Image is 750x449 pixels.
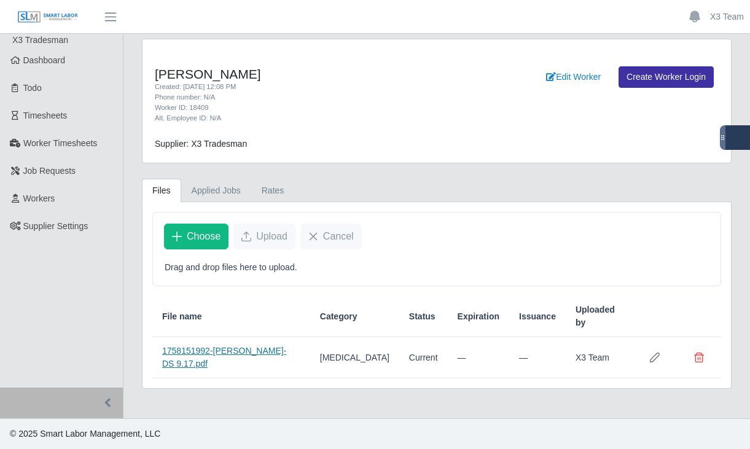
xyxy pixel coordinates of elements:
[155,92,476,103] div: Phone number: N/A
[155,82,476,92] div: Created: [DATE] 12:08 PM
[23,111,68,120] span: Timesheets
[162,310,202,323] span: File name
[538,66,609,88] a: Edit Worker
[155,113,476,123] div: Alt. Employee ID: N/A
[142,179,181,203] a: Files
[687,345,711,370] button: Delete file
[23,193,55,203] span: Workers
[155,66,476,82] h4: [PERSON_NAME]
[23,138,97,148] span: Worker Timesheets
[448,337,509,378] td: —
[10,429,160,439] span: © 2025 Smart Labor Management, LLC
[162,346,286,369] a: 1758151992-[PERSON_NAME]- DS 9.17.pdf
[251,179,295,203] a: Rates
[17,10,79,24] img: SLM Logo
[155,139,247,149] span: Supplier: X3 Tradesman
[256,229,287,244] span: Upload
[409,310,436,323] span: Status
[399,337,448,378] td: Current
[23,83,42,93] span: Todo
[458,310,499,323] span: Expiration
[519,310,556,323] span: Issuance
[12,35,68,45] span: X3 Tradesman
[23,221,88,231] span: Supplier Settings
[155,103,476,113] div: Worker ID: 18409
[23,55,66,65] span: Dashboard
[566,337,633,378] td: X3 Team
[181,179,251,203] a: Applied Jobs
[23,166,76,176] span: Job Requests
[619,66,714,88] a: Create Worker Login
[164,224,229,249] button: Choose
[310,337,399,378] td: [MEDICAL_DATA]
[643,345,667,370] button: Row Edit
[187,229,221,244] span: Choose
[320,310,357,323] span: Category
[233,224,295,249] button: Upload
[165,261,709,274] p: Drag and drop files here to upload.
[710,10,744,23] a: X3 Team
[509,337,566,378] td: —
[323,229,354,244] span: Cancel
[300,224,362,249] button: Cancel
[576,303,623,329] span: Uploaded by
